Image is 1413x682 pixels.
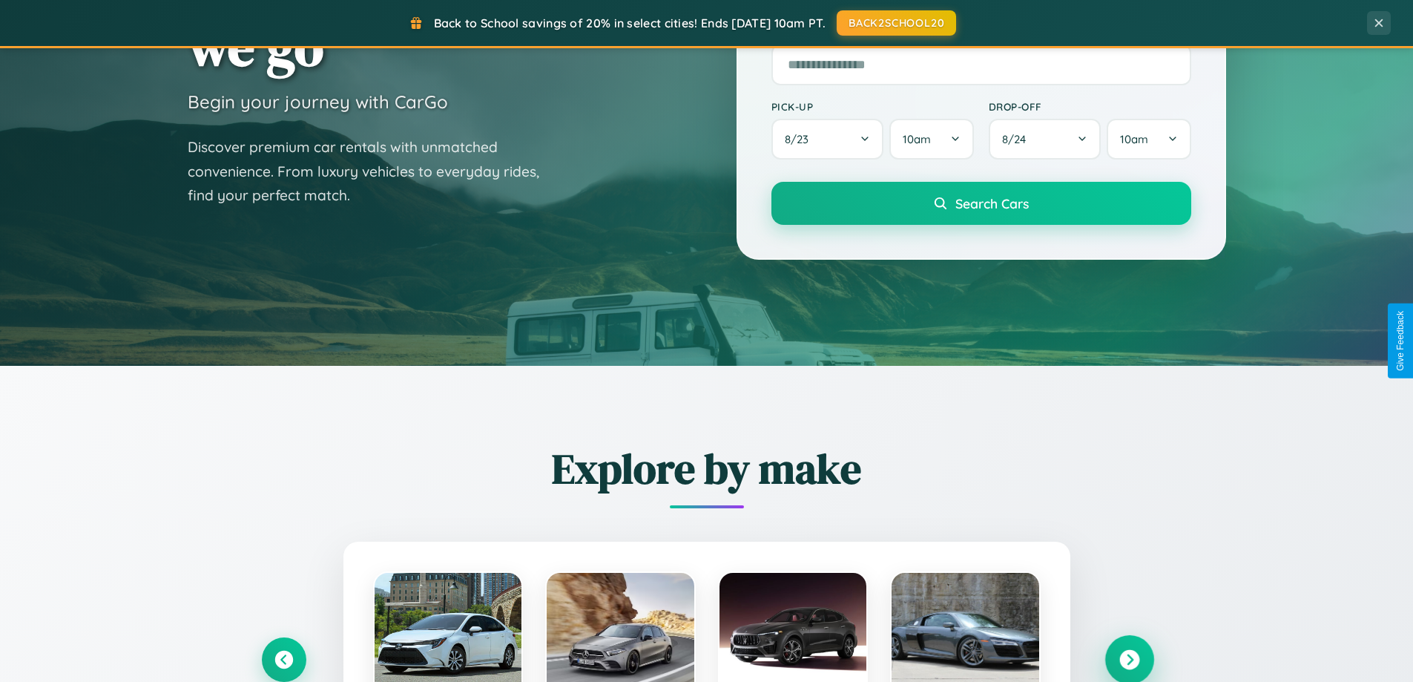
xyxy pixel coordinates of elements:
p: Discover premium car rentals with unmatched convenience. From luxury vehicles to everyday rides, ... [188,135,559,208]
h2: Explore by make [262,440,1152,497]
div: Give Feedback [1395,311,1406,371]
span: Search Cars [955,195,1029,212]
span: 10am [1120,132,1148,146]
button: 8/23 [771,119,884,160]
button: Search Cars [771,182,1191,225]
span: 8 / 23 [785,132,816,146]
label: Pick-up [771,100,974,113]
span: Back to School savings of 20% in select cities! Ends [DATE] 10am PT. [434,16,826,30]
h3: Begin your journey with CarGo [188,91,448,113]
label: Drop-off [989,100,1191,113]
span: 10am [903,132,931,146]
button: 10am [1107,119,1190,160]
button: BACK2SCHOOL20 [837,10,956,36]
span: 8 / 24 [1002,132,1033,146]
button: 8/24 [989,119,1101,160]
button: 10am [889,119,973,160]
